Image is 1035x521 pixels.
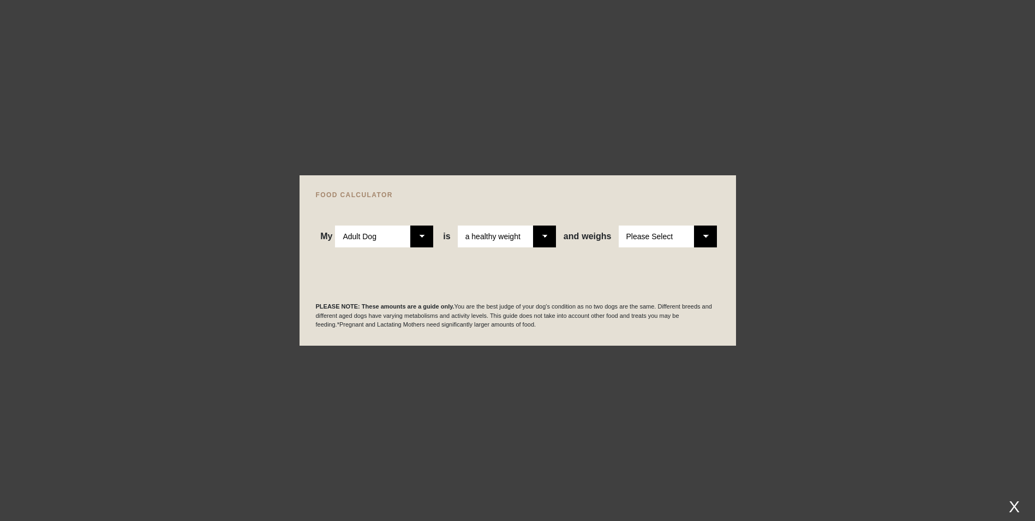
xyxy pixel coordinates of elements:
[443,232,450,241] span: is
[1004,498,1024,516] div: X
[316,303,454,310] b: PLEASE NOTE: These amounts are a guide only.
[320,232,332,241] span: My
[564,232,612,241] span: weighs
[564,232,582,241] span: and
[316,192,720,198] h4: FOOD CALCULATOR
[316,302,720,329] p: You are the best judge of your dog's condition as no two dogs are the same. Different breeds and ...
